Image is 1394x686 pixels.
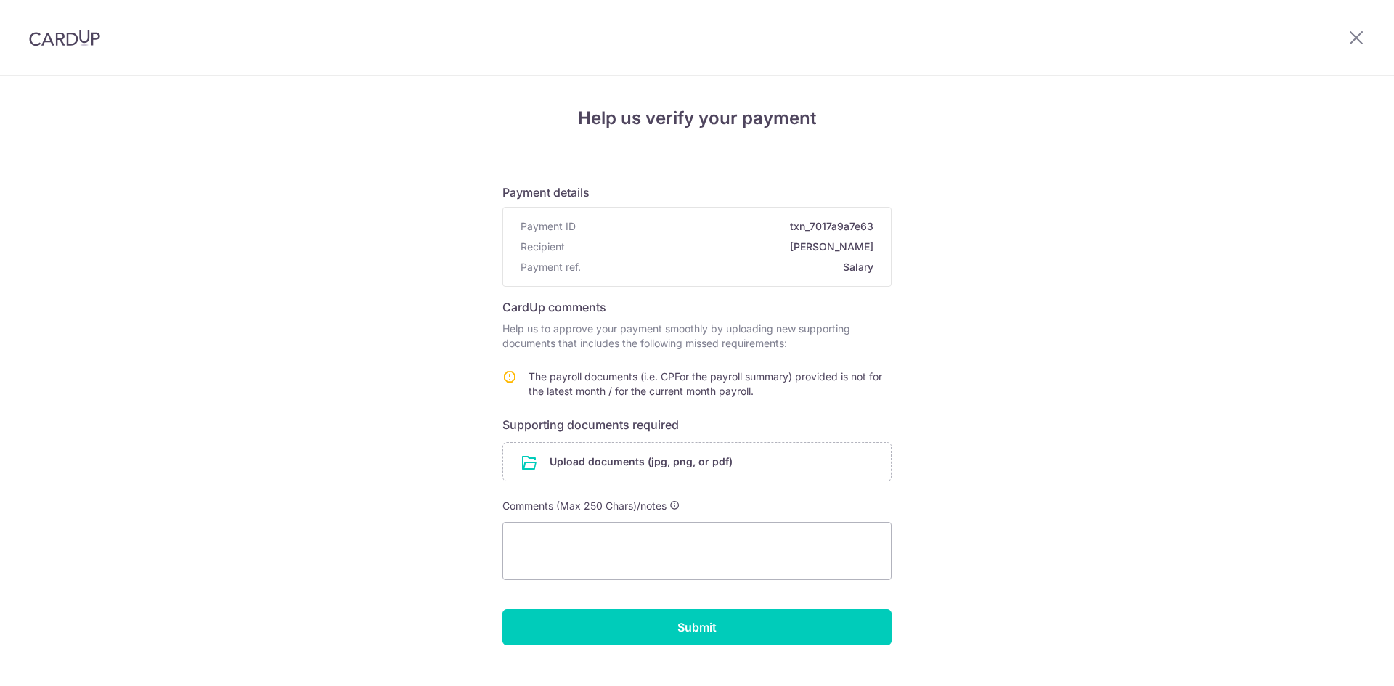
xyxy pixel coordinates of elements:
p: Help us to approve your payment smoothly by uploading new supporting documents that includes the ... [502,322,892,351]
span: Payment ID [521,219,576,234]
h6: Supporting documents required [502,416,892,433]
span: Salary [587,260,873,274]
span: Payment ref. [521,260,581,274]
div: Upload documents (jpg, png, or pdf) [502,442,892,481]
img: CardUp [29,29,100,46]
h6: CardUp comments [502,298,892,316]
span: [PERSON_NAME] [571,240,873,254]
span: txn_7017a9a7e63 [582,219,873,234]
h4: Help us verify your payment [502,105,892,131]
span: Comments (Max 250 Chars)/notes [502,499,667,512]
span: Recipient [521,240,565,254]
span: The payroll documents (i.e. CPFor the payroll summary) provided is not for the latest month / for... [529,370,882,397]
h6: Payment details [502,184,892,201]
input: Submit [502,609,892,645]
iframe: Opens a widget where you can find more information [1301,642,1379,679]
